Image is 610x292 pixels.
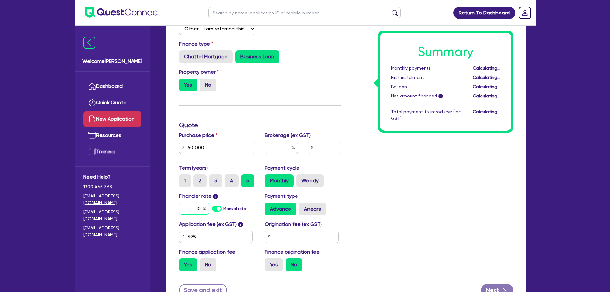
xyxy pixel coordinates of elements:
img: training [88,148,96,155]
h1: Summary [391,44,500,60]
label: Yes [179,79,197,91]
label: Finance origination fee [265,248,320,256]
a: [EMAIL_ADDRESS][DOMAIN_NAME] [83,225,141,238]
label: No [286,258,302,271]
span: Calculating... [473,109,500,114]
label: Arrears [299,203,326,215]
label: Chattel Mortgage [179,50,233,63]
label: Origination fee (ex GST) [265,221,322,228]
label: Business Loan [235,50,279,63]
span: Calculating... [473,75,500,80]
div: Net amount financed [386,93,466,99]
label: Yes [265,258,283,271]
label: Payment cycle [265,164,299,172]
div: First instalment [386,74,466,81]
span: i [438,94,443,99]
label: Financier rate [179,192,218,200]
label: Finance type [179,40,213,48]
label: Advance [265,203,296,215]
label: 2 [193,174,207,187]
a: New Application [83,111,141,127]
span: Calculating... [473,65,500,71]
a: Dashboard [83,78,141,95]
img: resources [88,131,96,139]
span: Welcome [PERSON_NAME] [82,57,142,65]
label: Property owner [179,68,219,76]
span: Calculating... [473,93,500,98]
a: Return To Dashboard [453,7,515,19]
label: No [200,79,216,91]
span: i [213,194,218,199]
span: 1300 465 363 [83,183,141,190]
div: Monthly payments [386,65,466,71]
label: 3 [209,174,222,187]
a: [EMAIL_ADDRESS][DOMAIN_NAME] [83,209,141,222]
label: Application fee (ex GST) [179,221,237,228]
div: Balloon [386,83,466,90]
label: No [200,258,216,271]
a: [EMAIL_ADDRESS][DOMAIN_NAME] [83,193,141,206]
label: 4 [225,174,239,187]
div: Total payment to introducer (inc GST) [386,108,466,122]
img: quick-quote [88,99,96,106]
label: Weekly [296,174,324,187]
label: Finance application fee [179,248,235,256]
label: Purchase price [179,131,217,139]
label: Payment type [265,192,298,200]
a: Training [83,144,141,160]
img: quest-connect-logo-blue [85,7,161,18]
a: Resources [83,127,141,144]
label: Manual rate [223,206,246,212]
label: 1 [179,174,191,187]
label: Brokerage (ex GST) [265,131,311,139]
label: Monthly [265,174,294,187]
img: new-application [88,115,96,123]
span: Calculating... [473,84,500,89]
label: Yes [179,258,197,271]
input: Search by name, application ID or mobile number... [208,7,401,18]
h3: Quote [179,121,341,129]
span: i [238,222,243,227]
label: 5 [241,174,254,187]
a: Dropdown toggle [516,4,533,21]
a: Quick Quote [83,95,141,111]
label: Term (years) [179,164,208,172]
span: Need Help? [83,173,141,181]
img: icon-menu-close [83,37,95,49]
